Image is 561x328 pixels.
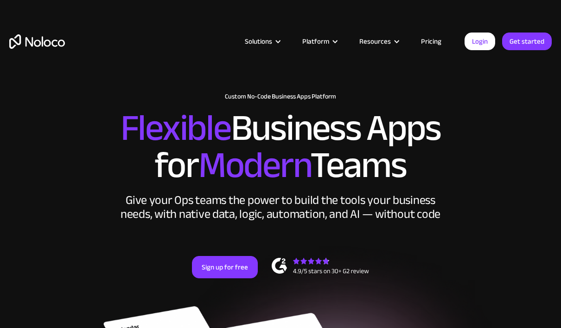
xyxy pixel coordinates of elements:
[192,256,258,278] a: Sign up for free
[9,110,552,184] h2: Business Apps for Teams
[348,35,409,47] div: Resources
[9,34,65,49] a: home
[9,93,552,100] h1: Custom No-Code Business Apps Platform
[245,35,272,47] div: Solutions
[291,35,348,47] div: Platform
[409,35,453,47] a: Pricing
[502,33,552,50] a: Get started
[121,93,231,163] span: Flexible
[233,35,291,47] div: Solutions
[198,131,310,200] span: Modern
[359,35,391,47] div: Resources
[118,193,443,221] div: Give your Ops teams the power to build the tools your business needs, with native data, logic, au...
[465,33,495,50] a: Login
[302,35,329,47] div: Platform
